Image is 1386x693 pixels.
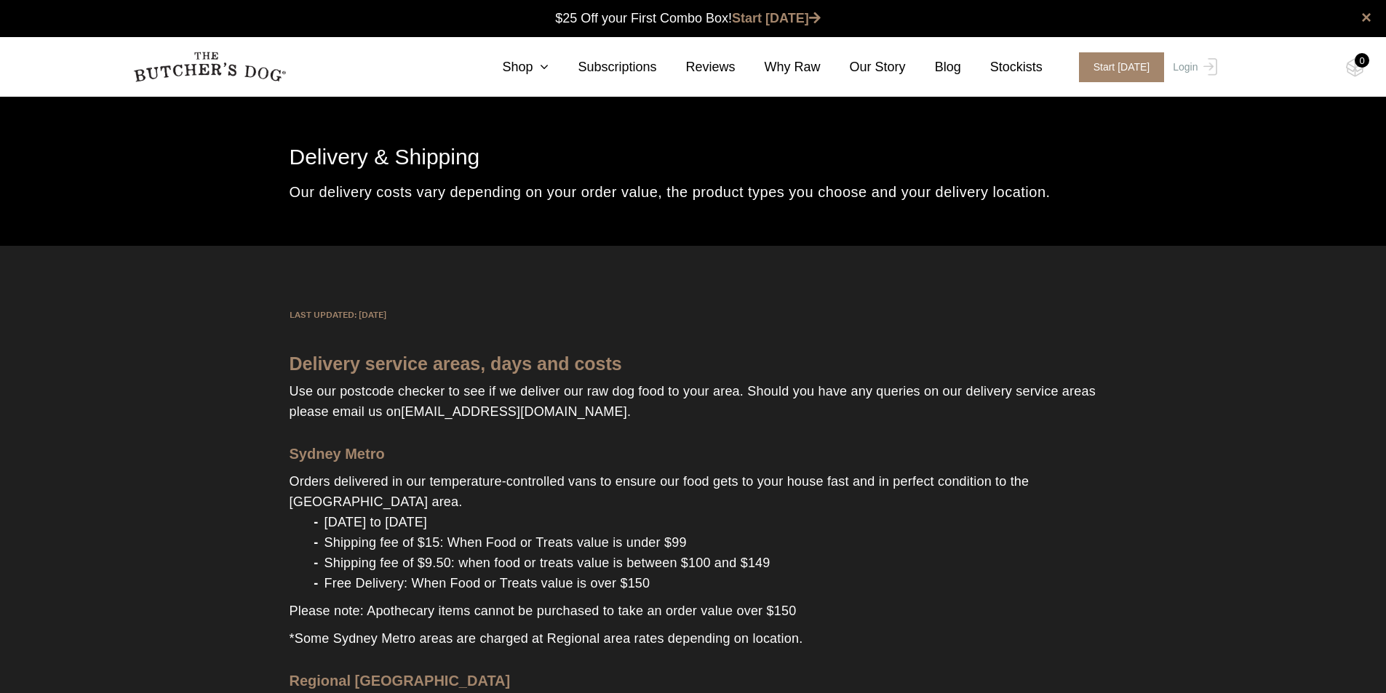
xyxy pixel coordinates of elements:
[1064,52,1170,82] a: Start [DATE]
[1079,52,1165,82] span: Start [DATE]
[290,353,1097,374] p: Delivery service areas, days and costs
[290,593,1097,621] p: Please note: Apothecary items cannot be purchased to take an order value over $150
[319,512,1097,532] li: [DATE] to [DATE]
[290,374,1097,422] p: Use our postcode checker to see if we deliver our raw dog food to your area. Should you have any ...
[1361,9,1371,26] a: close
[319,573,1097,593] li: Free Delivery: When Food or Treats value is over $150
[657,57,736,77] a: Reviews
[821,57,906,77] a: Our Story
[319,532,1097,553] li: Shipping fee of $15: When Food or Treats value is under $99
[473,57,549,77] a: Shop
[290,464,1097,512] p: Orders delivered in our temperature-controlled vans to ensure our food gets to your house fast an...
[401,404,627,419] a: [EMAIL_ADDRESS][DOMAIN_NAME]
[319,553,1097,573] li: Shipping fee of $9.50: when food or treats value is between $100 and $149
[549,57,656,77] a: Subscriptions
[1169,52,1216,82] a: Login
[1355,53,1369,68] div: 0
[290,670,1097,691] p: Regional [GEOGRAPHIC_DATA]
[1346,58,1364,77] img: TBD_Cart-Empty.png
[290,182,1097,202] p: Our delivery costs vary depending on your order value, the product types you choose and your deli...
[290,444,1097,464] p: Sydney Metro
[906,57,961,77] a: Blog
[732,11,821,25] a: Start [DATE]
[736,57,821,77] a: Why Raw
[290,621,1097,649] p: *Some Sydney Metro areas are charged at Regional area rates depending on location.
[290,304,1097,324] p: LAST UPDATED: [DATE]
[290,140,1097,175] h1: Delivery & Shipping
[961,57,1043,77] a: Stockists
